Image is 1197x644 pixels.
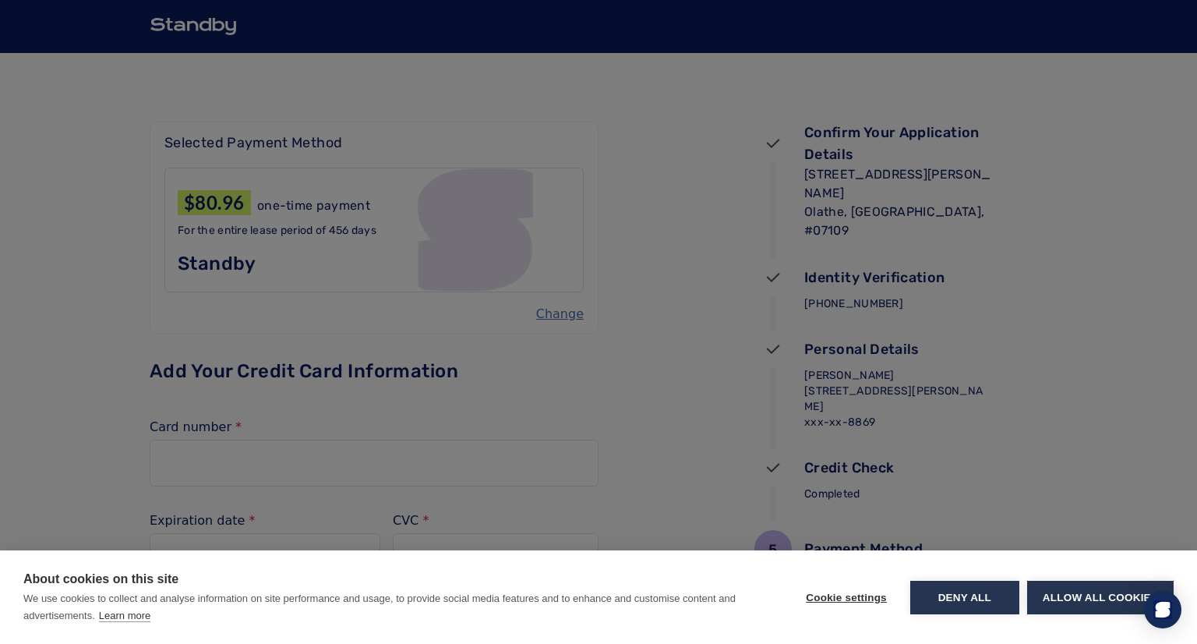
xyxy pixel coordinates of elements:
[790,581,902,614] button: Cookie settings
[23,593,736,621] p: We use cookies to collect and analyse information on site performance and usage, to provide socia...
[910,581,1019,614] button: Deny all
[1144,591,1181,628] div: Open Intercom Messenger
[23,572,178,586] strong: About cookies on this site
[99,610,150,622] a: Learn more
[1027,581,1174,614] button: Allow all cookies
